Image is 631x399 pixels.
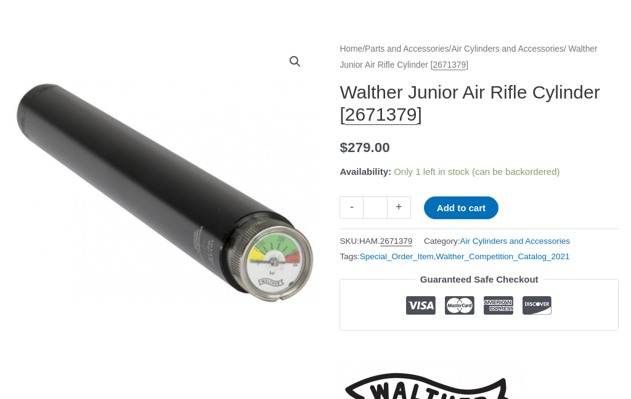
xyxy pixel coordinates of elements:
[340,44,362,54] a: Home
[340,340,619,355] iframe: Customer reviews powered by Trustpilot
[359,236,412,246] span: HAM.
[340,81,619,126] h1: Walther Junior Air Rifle Cylinder [ ]
[415,271,543,288] legend: Guaranteed Safe Checkout
[360,252,434,261] a: Special_Order_Item
[424,233,570,249] span: Category:
[340,140,389,155] bdi: 279.00
[340,249,569,264] span: Tags: ,
[284,50,306,73] a: View full-screen image gallery
[340,140,348,155] span: $
[451,44,564,54] a: Air Cylinders and Accessories
[363,196,387,218] input: Product quantity
[340,166,391,177] span: Availability:
[340,196,363,218] a: -
[436,252,569,261] a: Walther_Competition_Catalog_2021
[424,196,499,219] button: Add to cart
[365,44,449,54] a: Parts and Accessories
[340,41,619,73] nav: Breadcrumb
[340,233,412,249] span: SKU:
[388,196,411,218] a: +
[460,236,571,246] a: Air Cylinders and Accessories
[394,166,560,177] span: Only 1 left in stock (can be backordered)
